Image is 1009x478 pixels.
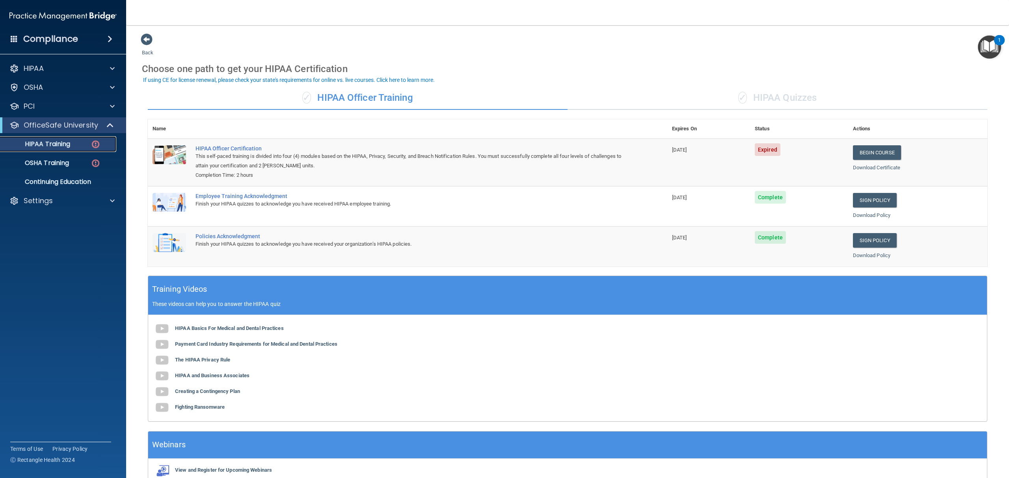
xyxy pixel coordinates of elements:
a: Terms of Use [10,445,43,453]
img: danger-circle.6113f641.png [91,139,101,149]
img: gray_youtube_icon.38fcd6cc.png [154,384,170,400]
img: gray_youtube_icon.38fcd6cc.png [154,368,170,384]
span: [DATE] [672,147,687,153]
p: HIPAA Training [5,140,70,148]
a: Download Certificate [853,165,901,170]
b: HIPAA and Business Associates [175,372,249,378]
a: HIPAA [9,64,115,73]
img: webinarIcon.c7ebbf15.png [154,465,170,476]
b: View and Register for Upcoming Webinars [175,467,272,473]
a: PCI [9,102,115,111]
button: Open Resource Center, 1 new notification [978,35,1001,59]
a: Begin Course [853,145,901,160]
p: HIPAA [24,64,44,73]
div: Finish your HIPAA quizzes to acknowledge you have received your organization’s HIPAA policies. [195,239,628,249]
div: This self-paced training is divided into four (4) modules based on the HIPAA, Privacy, Security, ... [195,152,628,170]
a: OSHA [9,83,115,92]
b: Payment Card Industry Requirements for Medical and Dental Practices [175,341,337,347]
a: OfficeSafe University [9,120,114,130]
p: OSHA Training [5,159,69,167]
button: If using CE for license renewal, please check your state's requirements for online vs. live cours... [142,76,436,84]
a: Privacy Policy [52,445,88,453]
div: HIPAA Quizzes [568,86,987,110]
span: Complete [755,191,786,204]
a: Download Policy [853,212,891,218]
th: Name [148,119,191,139]
p: PCI [24,102,35,111]
div: Completion Time: 2 hours [195,170,628,180]
a: Sign Policy [853,233,897,248]
span: Complete [755,231,786,244]
div: If using CE for license renewal, please check your state's requirements for online vs. live cours... [143,77,435,83]
h4: Compliance [23,33,78,44]
th: Expires On [667,119,750,139]
th: Status [750,119,848,139]
a: Download Policy [853,252,891,258]
div: 1 [998,40,1001,50]
span: Expired [755,143,780,156]
span: ✓ [738,92,747,104]
a: Back [142,40,153,56]
b: Creating a Contingency Plan [175,388,240,394]
div: Finish your HIPAA quizzes to acknowledge you have received HIPAA employee training. [195,199,628,209]
img: gray_youtube_icon.38fcd6cc.png [154,352,170,368]
div: Choose one path to get your HIPAA Certification [142,57,993,80]
a: Sign Policy [853,193,897,208]
img: gray_youtube_icon.38fcd6cc.png [154,400,170,415]
b: HIPAA Basics For Medical and Dental Practices [175,325,284,331]
th: Actions [848,119,987,139]
img: PMB logo [9,8,117,24]
span: [DATE] [672,195,687,200]
p: OfficeSafe University [24,120,98,130]
span: ✓ [302,92,311,104]
h5: Webinars [152,438,186,452]
img: gray_youtube_icon.38fcd6cc.png [154,337,170,352]
img: danger-circle.6113f641.png [91,158,101,168]
h5: Training Videos [152,282,207,296]
div: HIPAA Officer Training [148,86,568,110]
p: Continuing Education [5,178,113,186]
div: Policies Acknowledgment [195,233,628,239]
a: Settings [9,196,115,206]
a: HIPAA Officer Certification [195,145,628,152]
span: Ⓒ Rectangle Health 2024 [10,456,75,464]
p: OSHA [24,83,43,92]
b: Fighting Ransomware [175,404,225,410]
span: [DATE] [672,235,687,241]
p: These videos can help you to answer the HIPAA quiz [152,301,983,307]
div: Employee Training Acknowledgment [195,193,628,199]
p: Settings [24,196,53,206]
img: gray_youtube_icon.38fcd6cc.png [154,321,170,337]
b: The HIPAA Privacy Rule [175,357,230,363]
